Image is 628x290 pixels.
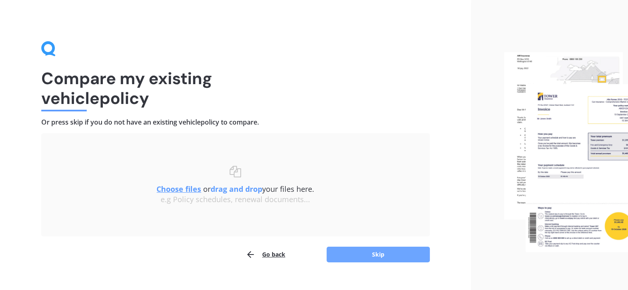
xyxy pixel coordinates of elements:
[211,184,262,194] b: drag and drop
[58,195,413,204] div: e.g Policy schedules, renewal documents...
[41,68,430,108] h1: Compare my existing vehicle policy
[504,52,628,252] img: files.webp
[246,246,285,263] button: Go back
[156,184,314,194] span: or your files here.
[156,184,201,194] u: Choose files
[327,247,430,262] button: Skip
[41,118,430,127] h4: Or press skip if you do not have an existing vehicle policy to compare.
